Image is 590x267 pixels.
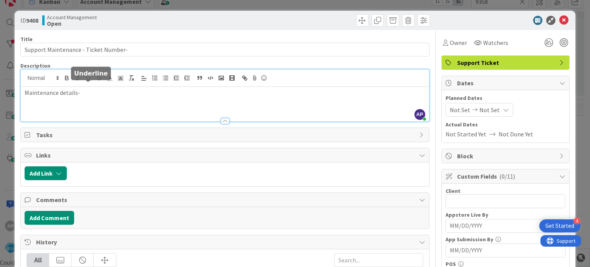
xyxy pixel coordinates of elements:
span: Block [457,151,555,161]
b: 9408 [26,17,38,24]
h5: Underline [74,70,108,77]
div: Get Started [545,222,574,230]
div: 4 [573,217,580,224]
span: AP [414,109,425,120]
div: Appstore Live By [446,212,565,217]
span: History [36,237,415,247]
span: Description [20,62,50,69]
span: Custom Fields [457,172,555,181]
span: Account Management [47,14,97,20]
span: Tasks [36,130,415,139]
input: Search... [334,253,423,267]
label: Client [446,187,461,194]
span: ( 0/11 ) [499,172,515,180]
input: MM/DD/YYYY [450,219,561,232]
span: Links [36,151,415,160]
button: Add Comment [25,211,74,225]
span: Support [16,1,35,10]
div: POS [446,261,565,267]
span: Not Set [450,105,470,114]
span: Actual Dates [446,121,565,129]
input: MM/DD/YYYY [450,244,561,257]
div: Open Get Started checklist, remaining modules: 4 [539,219,580,232]
span: Support Ticket [457,58,555,67]
label: Title [20,36,33,43]
p: Maintenance details- [25,88,425,97]
span: Not Started Yet [446,129,486,139]
span: Not Done Yet [499,129,533,139]
b: Open [47,20,97,27]
div: All [27,254,49,267]
span: Owner [450,38,467,47]
span: Planned Dates [446,94,565,102]
span: Watchers [483,38,508,47]
span: Not Set [479,105,500,114]
span: Dates [457,78,555,88]
span: Comments [36,195,415,204]
span: ID [20,16,38,25]
div: App Submission By [446,237,565,242]
input: type card name here... [20,43,429,56]
button: Add Link [25,166,67,180]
